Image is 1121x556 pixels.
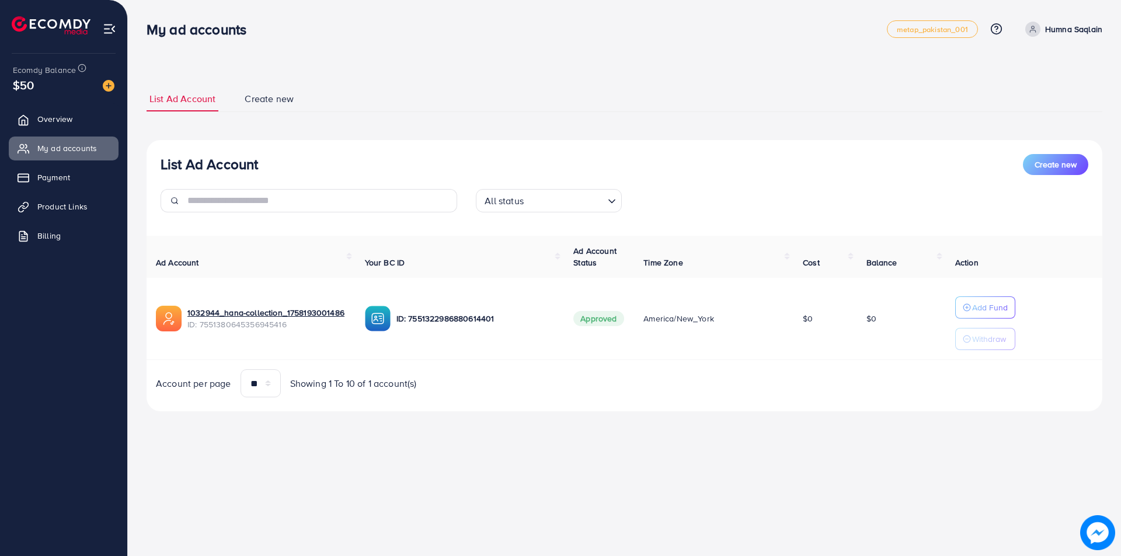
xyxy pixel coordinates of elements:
span: Action [955,257,979,268]
img: image [1080,515,1115,550]
span: Billing [37,230,61,242]
span: Account per page [156,377,231,390]
span: America/New_York [643,313,714,324]
input: Search for option [527,190,603,209]
span: ID: 7551380645356945416 [187,319,346,330]
h3: My ad accounts [147,21,256,38]
img: image [103,80,114,92]
img: logo [12,16,90,34]
span: Create new [1035,159,1077,170]
span: Time Zone [643,257,683,268]
span: metap_pakistan_001 [897,26,968,33]
img: ic-ba-acc.ded83a64.svg [365,306,391,331]
a: Humna Saqlain [1021,22,1102,37]
span: Balance [866,257,897,268]
p: Add Fund [972,300,1008,314]
span: $0 [803,313,813,324]
span: Payment [37,172,70,183]
p: ID: 7551322986880614401 [396,312,555,326]
img: menu [103,22,116,36]
span: Ecomdy Balance [13,64,76,76]
a: Product Links [9,195,119,218]
a: Overview [9,107,119,131]
span: Cost [803,257,820,268]
h3: List Ad Account [161,156,258,173]
span: Ad Account Status [573,245,617,268]
span: $50 [13,76,34,93]
span: List Ad Account [149,92,215,106]
a: 1032944_hana-collection_1758193001486 [187,307,346,319]
button: Create new [1023,154,1088,175]
a: Billing [9,224,119,247]
span: Create new [245,92,294,106]
span: My ad accounts [37,142,97,154]
a: My ad accounts [9,137,119,160]
span: Product Links [37,201,88,212]
a: metap_pakistan_001 [887,20,978,38]
span: Overview [37,113,72,125]
span: Your BC ID [365,257,405,268]
p: Withdraw [972,332,1006,346]
button: Add Fund [955,296,1015,319]
span: Ad Account [156,257,199,268]
button: Withdraw [955,328,1015,350]
a: Payment [9,166,119,189]
span: Approved [573,311,624,326]
span: Showing 1 To 10 of 1 account(s) [290,377,417,390]
span: All status [482,193,526,209]
div: <span class='underline'>1032944_hana-collection_1758193001486</span></br>7551380645356945416 [187,307,346,331]
span: $0 [866,313,876,324]
p: Humna Saqlain [1045,22,1102,36]
img: ic-ads-acc.e4c84228.svg [156,306,182,331]
div: Search for option [476,189,622,212]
